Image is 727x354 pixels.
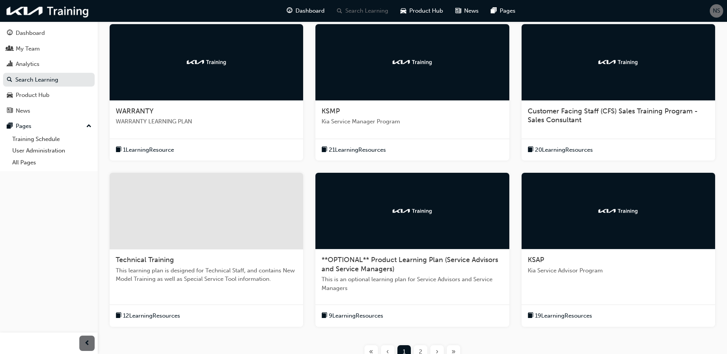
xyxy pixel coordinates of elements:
[500,7,515,15] span: Pages
[116,311,121,321] span: book-icon
[528,145,593,155] button: book-icon20LearningResources
[322,145,386,155] button: book-icon21LearningResources
[528,311,592,321] button: book-icon19LearningResources
[449,3,485,19] a: news-iconNews
[281,3,331,19] a: guage-iconDashboard
[315,173,509,327] a: kia-training**OPTIONAL** Product Learning Plan (Service Advisors and Service Managers)This is an ...
[3,104,95,118] a: News
[464,7,479,15] span: News
[528,145,533,155] span: book-icon
[84,339,90,348] span: prev-icon
[116,107,154,115] span: WARRANTY
[3,119,95,133] button: Pages
[110,24,303,161] a: kia-trainingWARRANTYWARRANTY LEARNING PLANbook-icon1LearningResource
[9,133,95,145] a: Training Schedule
[86,121,92,131] span: up-icon
[329,311,383,320] span: 9 Learning Resources
[329,146,386,154] span: 21 Learning Resources
[7,46,13,52] span: people-icon
[391,58,433,66] img: kia-training
[110,173,303,327] a: Technical TrainingThis learning plan is designed for Technical Staff, and contains New Model Trai...
[123,146,174,154] span: 1 Learning Resource
[9,145,95,157] a: User Administration
[710,4,723,18] button: NS
[322,311,327,321] span: book-icon
[345,7,388,15] span: Search Learning
[123,311,180,320] span: 12 Learning Resources
[116,311,180,321] button: book-icon12LearningResources
[315,24,509,161] a: kia-trainingKSMPKia Service Manager Programbook-icon21LearningResources
[394,3,449,19] a: car-iconProduct Hub
[322,275,503,292] span: This is an optional learning plan for Service Advisors and Service Managers
[3,25,95,119] button: DashboardMy TeamAnalyticsSearch LearningProduct HubNews
[322,107,340,115] span: KSMP
[9,157,95,169] a: All Pages
[713,7,720,15] span: NS
[528,107,698,125] span: Customer Facing Staff (CFS) Sales Training Program - Sales Consultant
[295,7,325,15] span: Dashboard
[116,256,174,264] span: Technical Training
[116,145,174,155] button: book-icon1LearningResource
[7,108,13,115] span: news-icon
[528,256,544,264] span: KSAP
[287,6,292,16] span: guage-icon
[391,207,433,215] img: kia-training
[409,7,443,15] span: Product Hub
[16,107,30,115] div: News
[116,117,297,126] span: WARRANTY LEARNING PLAN
[597,58,639,66] img: kia-training
[7,61,13,68] span: chart-icon
[535,146,593,154] span: 20 Learning Resources
[597,207,639,215] img: kia-training
[522,173,715,327] a: kia-trainingKSAPKia Service Advisor Programbook-icon19LearningResources
[3,57,95,71] a: Analytics
[528,266,709,275] span: Kia Service Advisor Program
[16,122,31,131] div: Pages
[331,3,394,19] a: search-iconSearch Learning
[485,3,522,19] a: pages-iconPages
[7,30,13,37] span: guage-icon
[16,44,40,53] div: My Team
[7,77,12,84] span: search-icon
[3,26,95,40] a: Dashboard
[3,42,95,56] a: My Team
[116,145,121,155] span: book-icon
[322,256,498,273] span: **OPTIONAL** Product Learning Plan (Service Advisors and Service Managers)
[322,145,327,155] span: book-icon
[455,6,461,16] span: news-icon
[491,6,497,16] span: pages-icon
[7,123,13,130] span: pages-icon
[16,91,49,100] div: Product Hub
[116,266,297,284] span: This learning plan is designed for Technical Staff, and contains New Model Training as well as Sp...
[3,73,95,87] a: Search Learning
[528,311,533,321] span: book-icon
[185,58,228,66] img: kia-training
[16,29,45,38] div: Dashboard
[322,311,383,321] button: book-icon9LearningResources
[7,92,13,99] span: car-icon
[535,311,592,320] span: 19 Learning Resources
[4,3,92,19] img: kia-training
[322,117,503,126] span: Kia Service Manager Program
[3,88,95,102] a: Product Hub
[16,60,39,69] div: Analytics
[522,24,715,161] a: kia-trainingCustomer Facing Staff (CFS) Sales Training Program - Sales Consultantbook-icon20Learn...
[337,6,342,16] span: search-icon
[400,6,406,16] span: car-icon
